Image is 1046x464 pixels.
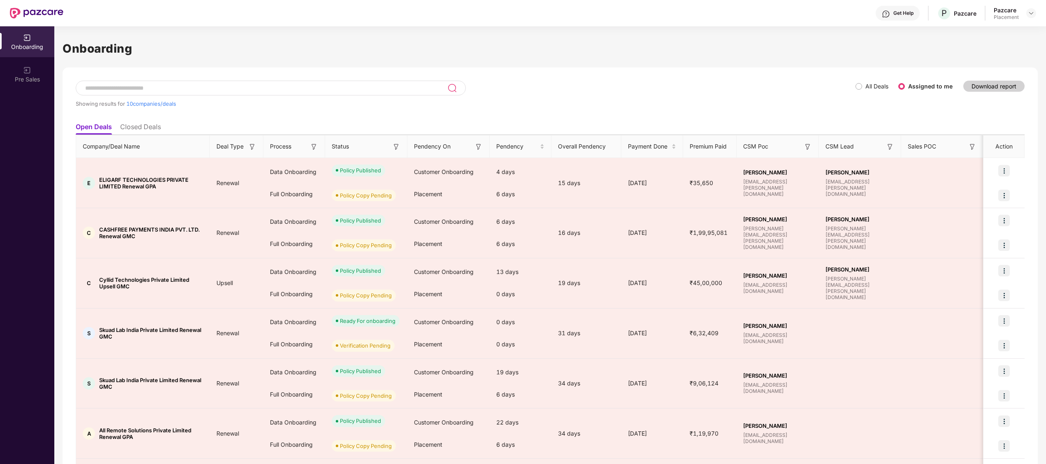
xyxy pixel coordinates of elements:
[551,329,621,338] div: 31 days
[120,123,161,135] li: Closed Deals
[414,419,474,426] span: Customer Onboarding
[825,276,895,300] span: [PERSON_NAME][EMAIL_ADDRESS][PERSON_NAME][DOMAIN_NAME]
[76,100,855,107] div: Showing results for
[908,83,953,90] label: Assigned to me
[414,341,442,348] span: Placement
[825,225,895,250] span: [PERSON_NAME][EMAIL_ADDRESS][PERSON_NAME][DOMAIN_NAME]
[447,83,457,93] img: svg+xml;base64,PHN2ZyB3aWR0aD0iMjQiIGhlaWdodD0iMjUiIHZpZXdCb3g9IjAgMCAyNCAyNSIgZmlsbD0ibm9uZSIgeG...
[490,135,551,158] th: Pendency
[882,10,890,18] img: svg+xml;base64,PHN2ZyBpZD0iSGVscC0zMngzMiIgeG1sbnM9Imh0dHA6Ly93d3cudzMub3JnLzIwMDAvc3ZnIiB3aWR0aD...
[392,143,400,151] img: svg+xml;base64,PHN2ZyB3aWR0aD0iMTYiIGhlaWdodD0iMTYiIHZpZXdCb3g9IjAgMCAxNiAxNiIgZmlsbD0ibm9uZSIgeG...
[908,142,936,151] span: Sales POC
[340,216,381,225] div: Policy Published
[490,161,551,183] div: 4 days
[998,165,1010,176] img: icon
[954,9,976,17] div: Pazcare
[216,142,244,151] span: Deal Type
[825,179,895,197] span: [EMAIL_ADDRESS][PERSON_NAME][DOMAIN_NAME]
[994,14,1019,21] div: Placement
[263,333,325,355] div: Full Onboarding
[263,261,325,283] div: Data Onboarding
[683,179,720,186] span: ₹35,650
[865,83,888,90] label: All Deals
[414,240,442,247] span: Placement
[998,239,1010,251] img: icon
[998,415,1010,427] img: icon
[263,361,325,383] div: Data Onboarding
[99,327,203,340] span: Skuad Lab India Private Limited Renewal GMC
[76,123,112,135] li: Open Deals
[551,228,621,237] div: 16 days
[263,161,325,183] div: Data Onboarding
[551,278,621,288] div: 19 days
[804,143,812,151] img: svg+xml;base64,PHN2ZyB3aWR0aD0iMTYiIGhlaWdodD0iMTYiIHZpZXdCb3g9IjAgMCAxNiAxNiIgZmlsbD0ibm9uZSIgeG...
[210,329,246,336] span: Renewal
[825,216,895,223] span: [PERSON_NAME]
[210,229,246,236] span: Renewal
[551,135,621,158] th: Overall Pendency
[248,143,256,151] img: svg+xml;base64,PHN2ZyB3aWR0aD0iMTYiIGhlaWdodD0iMTYiIHZpZXdCb3g9IjAgMCAxNiAxNiIgZmlsbD0ibm9uZSIgeG...
[963,81,1025,92] button: Download report
[414,391,442,398] span: Placement
[263,211,325,233] div: Data Onboarding
[340,367,381,375] div: Policy Published
[99,276,203,290] span: Cyllid Technologies Private Limited Upsell GMC
[998,265,1010,276] img: icon
[83,427,95,440] div: A
[621,179,683,188] div: [DATE]
[490,434,551,456] div: 6 days
[490,333,551,355] div: 0 days
[1028,10,1034,16] img: svg+xml;base64,PHN2ZyBpZD0iRHJvcGRvd24tMzJ4MzIiIHhtbG5zPSJodHRwOi8vd3d3LnczLm9yZy8yMDAwL3N2ZyIgd2...
[83,327,95,339] div: S
[83,227,95,239] div: C
[743,179,812,197] span: [EMAIL_ADDRESS][PERSON_NAME][DOMAIN_NAME]
[496,142,538,151] span: Pendency
[270,142,291,151] span: Process
[414,218,474,225] span: Customer Onboarding
[743,382,812,394] span: [EMAIL_ADDRESS][DOMAIN_NAME]
[743,225,812,250] span: [PERSON_NAME][EMAIL_ADDRESS][PERSON_NAME][DOMAIN_NAME]
[825,169,895,176] span: [PERSON_NAME]
[886,143,894,151] img: svg+xml;base64,PHN2ZyB3aWR0aD0iMTYiIGhlaWdodD0iMTYiIHZpZXdCb3g9IjAgMCAxNiAxNiIgZmlsbD0ibm9uZSIgeG...
[490,183,551,205] div: 6 days
[340,442,392,450] div: Policy Copy Pending
[490,361,551,383] div: 19 days
[998,215,1010,226] img: icon
[551,379,621,388] div: 34 days
[743,216,812,223] span: [PERSON_NAME]
[263,283,325,305] div: Full Onboarding
[83,277,95,289] div: C
[340,166,381,174] div: Policy Published
[332,142,349,151] span: Status
[414,190,442,197] span: Placement
[551,179,621,188] div: 15 days
[941,8,947,18] span: P
[23,34,31,42] img: svg+xml;base64,PHN2ZyB3aWR0aD0iMjAiIGhlaWdodD0iMjAiIHZpZXdCb3g9IjAgMCAyMCAyMCIgZmlsbD0ibm9uZSIgeG...
[99,176,203,190] span: ELIGARF TECHNOLOGIES PRIVATE LIMITED Renewal GPA
[998,390,1010,401] img: icon
[474,143,483,151] img: svg+xml;base64,PHN2ZyB3aWR0aD0iMTYiIGhlaWdodD0iMTYiIHZpZXdCb3g9IjAgMCAxNiAxNiIgZmlsbD0ibm9uZSIgeG...
[210,380,246,387] span: Renewal
[983,135,1025,158] th: Action
[490,283,551,305] div: 0 days
[683,430,725,437] span: ₹1,19,970
[743,282,812,294] span: [EMAIL_ADDRESS][DOMAIN_NAME]
[10,8,63,19] img: New Pazcare Logo
[621,379,683,388] div: [DATE]
[621,278,683,288] div: [DATE]
[825,266,895,273] span: [PERSON_NAME]
[825,142,854,151] span: CSM Lead
[99,427,203,440] span: All Remote Solutions Private Limited Renewal GPA
[621,429,683,438] div: [DATE]
[340,392,392,400] div: Policy Copy Pending
[210,430,246,437] span: Renewal
[743,432,812,444] span: [EMAIL_ADDRESS][DOMAIN_NAME]
[743,422,812,429] span: [PERSON_NAME]
[621,228,683,237] div: [DATE]
[414,168,474,175] span: Customer Onboarding
[414,318,474,325] span: Customer Onboarding
[414,290,442,297] span: Placement
[621,329,683,338] div: [DATE]
[490,233,551,255] div: 6 days
[621,135,683,158] th: Payment Done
